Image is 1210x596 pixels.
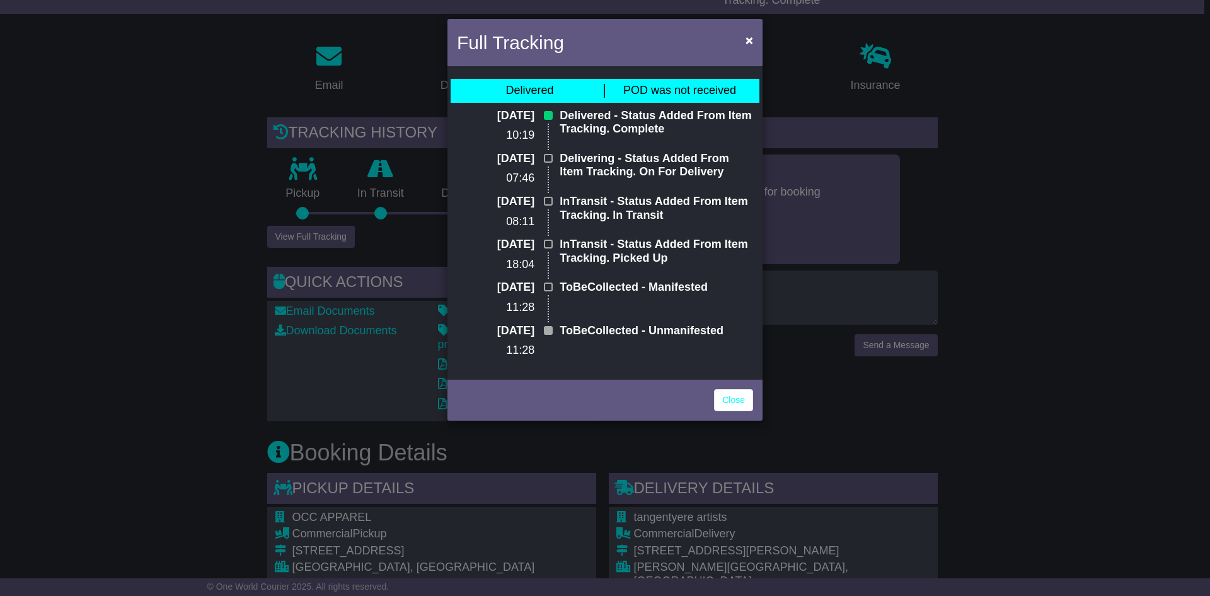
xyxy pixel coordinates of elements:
h4: Full Tracking [457,28,564,57]
p: 10:19 [457,129,534,143]
p: ToBeCollected - Unmanifested [560,324,753,338]
p: 07:46 [457,172,534,185]
button: Close [739,27,759,53]
p: [DATE] [457,152,534,166]
div: Delivered [505,84,553,98]
p: [DATE] [457,238,534,252]
p: [DATE] [457,324,534,338]
p: [DATE] [457,109,534,123]
p: Delivered - Status Added From Item Tracking. Complete [560,109,753,136]
p: Delivering - Status Added From Item Tracking. On For Delivery [560,152,753,179]
p: 18:04 [457,258,534,272]
p: ToBeCollected - Manifested [560,281,753,295]
span: POD was not received [623,84,736,96]
p: 08:11 [457,215,534,229]
p: [DATE] [457,281,534,295]
span: × [746,33,753,47]
p: InTransit - Status Added From Item Tracking. In Transit [560,195,753,222]
p: InTransit - Status Added From Item Tracking. Picked Up [560,238,753,265]
a: Close [714,389,753,411]
p: [DATE] [457,195,534,209]
p: 11:28 [457,344,534,358]
p: 11:28 [457,301,534,315]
